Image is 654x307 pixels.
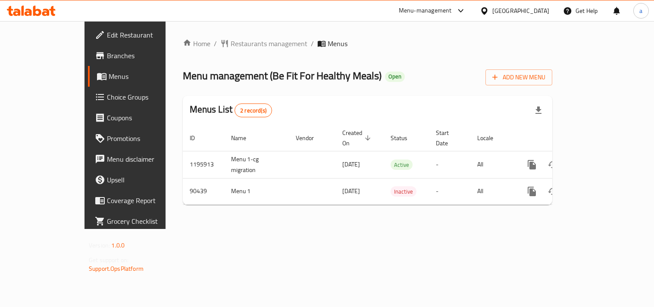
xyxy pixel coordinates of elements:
[190,103,272,117] h2: Menus List
[296,133,325,143] span: Vendor
[492,72,545,83] span: Add New Menu
[311,38,314,49] li: /
[436,128,460,148] span: Start Date
[107,195,187,206] span: Coverage Report
[190,133,206,143] span: ID
[89,263,144,274] a: Support.OpsPlatform
[88,149,194,169] a: Menu disclaimer
[542,181,563,202] button: Change Status
[231,133,257,143] span: Name
[429,151,470,178] td: -
[107,154,187,164] span: Menu disclaimer
[470,151,515,178] td: All
[183,125,611,205] table: enhanced table
[477,133,504,143] span: Locale
[183,151,224,178] td: 1195913
[485,69,552,85] button: Add New Menu
[342,185,360,197] span: [DATE]
[107,216,187,226] span: Grocery Checklist
[88,190,194,211] a: Coverage Report
[224,151,289,178] td: Menu 1-cg migration
[88,169,194,190] a: Upsell
[89,254,128,266] span: Get support on:
[111,240,125,251] span: 1.0.0
[470,178,515,204] td: All
[231,38,307,49] span: Restaurants management
[391,160,413,170] span: Active
[391,133,419,143] span: Status
[385,73,405,80] span: Open
[183,38,210,49] a: Home
[391,186,416,197] div: Inactive
[107,175,187,185] span: Upsell
[107,92,187,102] span: Choice Groups
[88,211,194,232] a: Grocery Checklist
[528,100,549,121] div: Export file
[639,6,642,16] span: a
[522,154,542,175] button: more
[235,103,272,117] div: Total records count
[342,128,373,148] span: Created On
[88,87,194,107] a: Choice Groups
[224,178,289,204] td: Menu 1
[515,125,611,151] th: Actions
[107,113,187,123] span: Coupons
[183,178,224,204] td: 90439
[429,178,470,204] td: -
[522,181,542,202] button: more
[109,71,187,81] span: Menus
[328,38,347,49] span: Menus
[220,38,307,49] a: Restaurants management
[235,107,272,115] span: 2 record(s)
[107,133,187,144] span: Promotions
[88,25,194,45] a: Edit Restaurant
[107,50,187,61] span: Branches
[107,30,187,40] span: Edit Restaurant
[88,128,194,149] a: Promotions
[214,38,217,49] li: /
[183,66,382,85] span: Menu management ( Be Fit For Healthy Meals )
[89,240,110,251] span: Version:
[542,154,563,175] button: Change Status
[88,107,194,128] a: Coupons
[88,66,194,87] a: Menus
[183,38,552,49] nav: breadcrumb
[399,6,452,16] div: Menu-management
[492,6,549,16] div: [GEOGRAPHIC_DATA]
[342,159,360,170] span: [DATE]
[88,45,194,66] a: Branches
[385,72,405,82] div: Open
[391,187,416,197] span: Inactive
